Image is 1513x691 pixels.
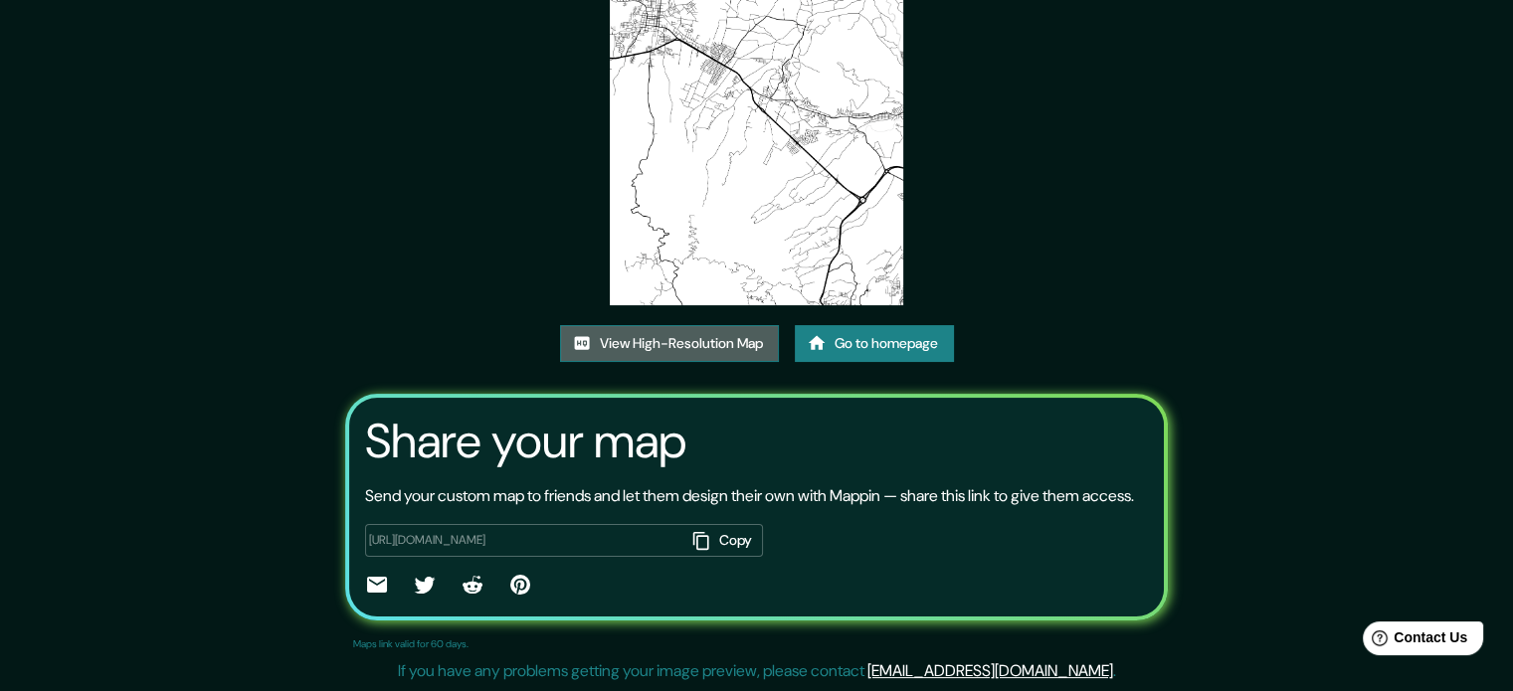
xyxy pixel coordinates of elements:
[1336,613,1491,669] iframe: Help widget launcher
[398,659,1116,683] p: If you have any problems getting your image preview, please contact .
[685,524,763,557] button: Copy
[867,660,1113,681] a: [EMAIL_ADDRESS][DOMAIN_NAME]
[353,636,469,651] p: Maps link valid for 60 days.
[795,325,954,362] a: Go to homepage
[560,325,779,362] a: View High-Resolution Map
[365,484,1134,508] p: Send your custom map to friends and let them design their own with Mappin — share this link to gi...
[365,414,686,469] h3: Share your map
